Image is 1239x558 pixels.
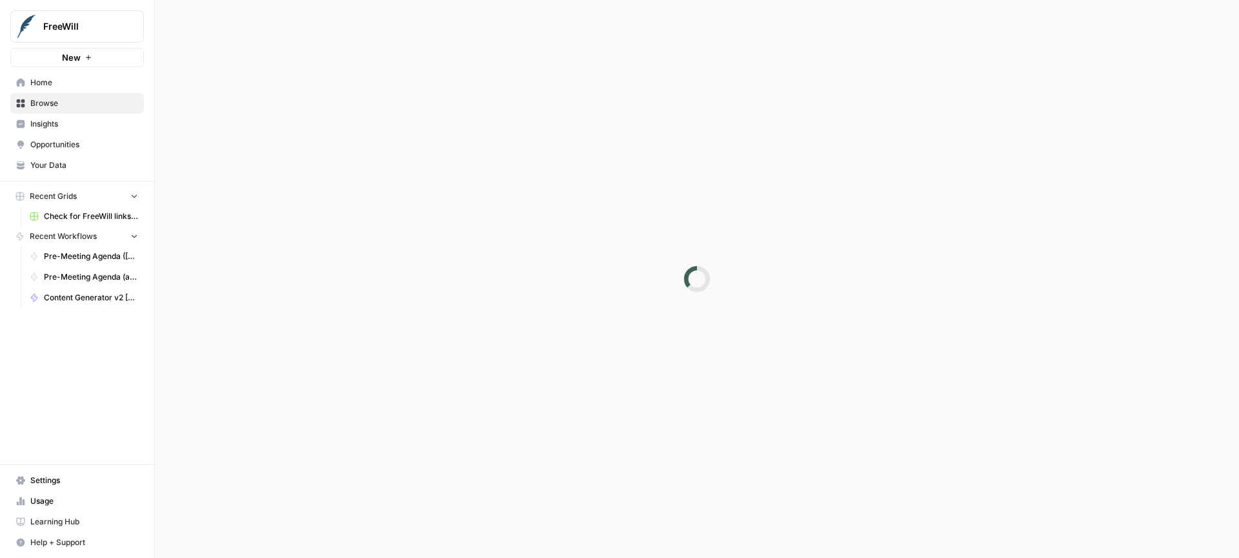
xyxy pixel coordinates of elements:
a: Pre-Meeting Agenda ([PERSON_NAME]'s Tests [24,246,144,267]
span: FreeWill [43,20,121,33]
a: Insights [10,114,144,134]
span: Pre-Meeting Agenda ([PERSON_NAME]'s Tests [44,251,138,262]
span: Learning Hub [30,516,138,528]
button: Workspace: FreeWill [10,10,144,43]
span: Your Data [30,160,138,171]
a: Learning Hub [10,512,144,532]
a: Browse [10,93,144,114]
button: Recent Grids [10,187,144,206]
span: Opportunities [30,139,138,150]
span: Insights [30,118,138,130]
span: Recent Workflows [30,231,97,242]
a: Content Generator v2 [LIVE] [24,287,144,308]
a: Check for FreeWill links on partner's external website [24,206,144,227]
span: Pre-Meeting Agenda (add gift data + testing new agenda format) (Will's Test) [44,271,138,283]
a: Opportunities [10,134,144,155]
button: New [10,48,144,67]
a: Pre-Meeting Agenda (add gift data + testing new agenda format) (Will's Test) [24,267,144,287]
span: Check for FreeWill links on partner's external website [44,211,138,222]
span: Recent Grids [30,191,77,202]
button: Help + Support [10,532,144,553]
a: Settings [10,470,144,491]
span: Usage [30,495,138,507]
span: Browse [30,98,138,109]
a: Your Data [10,155,144,176]
span: Home [30,77,138,88]
button: Recent Workflows [10,227,144,246]
a: Usage [10,491,144,512]
span: Content Generator v2 [LIVE] [44,292,138,304]
span: New [62,51,81,64]
span: Settings [30,475,138,486]
a: Home [10,72,144,93]
img: FreeWill Logo [15,15,38,38]
span: Help + Support [30,537,138,548]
